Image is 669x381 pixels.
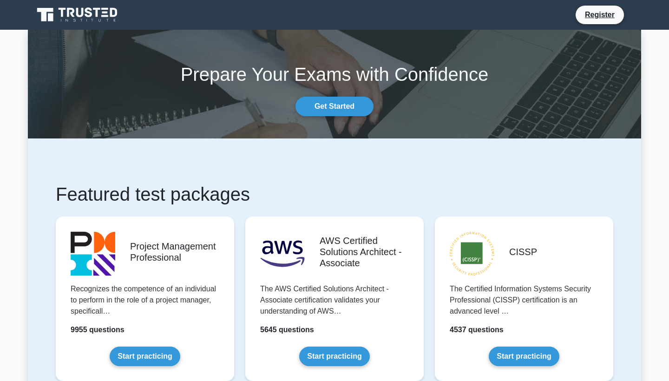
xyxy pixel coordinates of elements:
a: Start practicing [489,347,559,366]
h1: Featured test packages [56,183,613,205]
a: Register [579,9,620,20]
a: Start practicing [299,347,369,366]
a: Start practicing [110,347,180,366]
h1: Prepare Your Exams with Confidence [28,63,641,85]
a: Get Started [295,97,374,116]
